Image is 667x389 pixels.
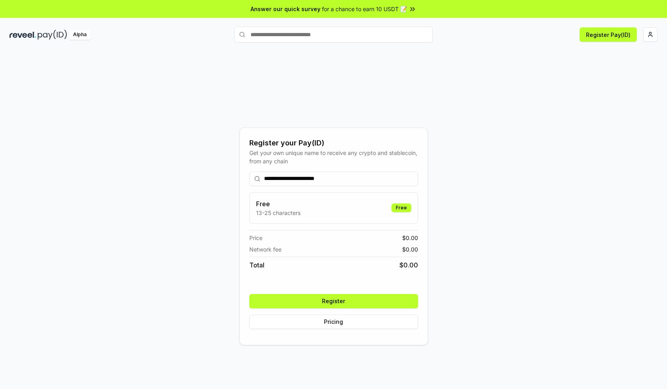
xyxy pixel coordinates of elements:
span: $ 0.00 [399,260,418,270]
span: Price [249,234,262,242]
button: Pricing [249,315,418,329]
span: $ 0.00 [402,234,418,242]
div: Get your own unique name to receive any crypto and stablecoin, from any chain [249,149,418,165]
span: Total [249,260,264,270]
span: Network fee [249,245,281,254]
img: reveel_dark [10,30,36,40]
span: $ 0.00 [402,245,418,254]
h3: Free [256,199,301,209]
img: pay_id [38,30,67,40]
button: Register [249,294,418,308]
div: Alpha [69,30,91,40]
span: Answer our quick survey [251,5,320,13]
div: Free [391,203,411,212]
span: for a chance to earn 10 USDT 📝 [322,5,407,13]
div: Register your Pay(ID) [249,137,418,149]
button: Register Pay(ID) [580,27,637,42]
p: 13-25 characters [256,209,301,217]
